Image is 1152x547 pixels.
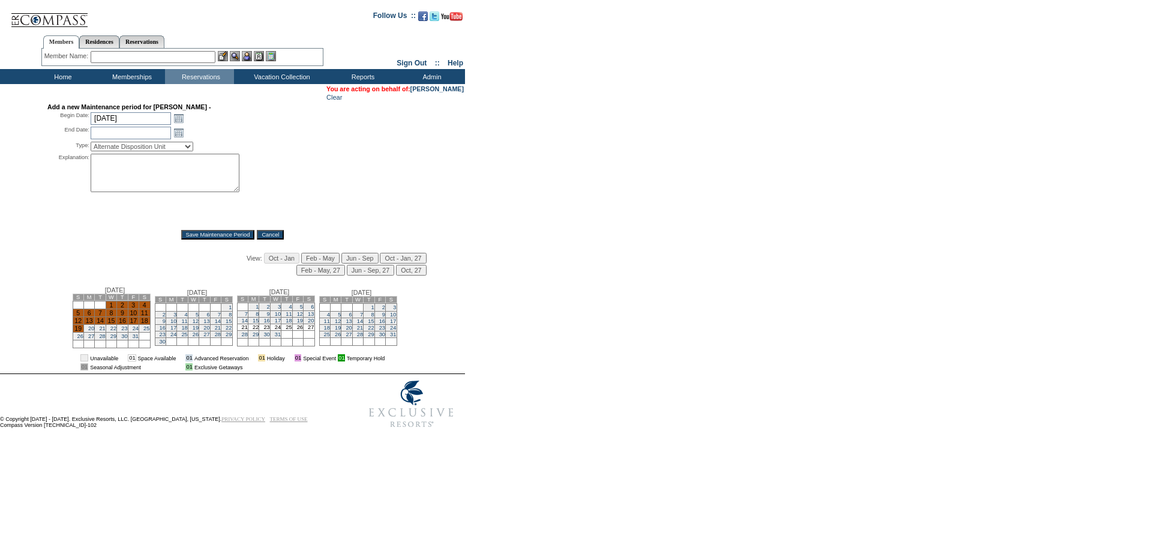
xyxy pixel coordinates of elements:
td: M [166,297,176,303]
span: [DATE] [269,288,290,295]
a: 27 [88,333,94,339]
td: F [128,294,139,301]
input: Cancel [257,230,284,240]
a: 21 [357,325,363,331]
td: Seasonal Adjustment [90,363,176,370]
a: 25 [181,331,187,337]
td: T [199,297,210,303]
a: 9 [382,312,385,318]
span: :: [435,59,440,67]
a: 14 [357,318,363,324]
a: Open the calendar popup. [172,126,185,139]
td: 01 [185,354,192,361]
td: 13 [83,317,94,325]
a: 12 [335,318,341,324]
a: 1 [371,304,374,310]
input: Jun - Sep, 27 [347,265,394,276]
a: Help [448,59,463,67]
a: 15 [226,318,232,324]
td: Vacation Collection [234,69,327,84]
td: S [155,297,166,303]
a: 13 [346,318,352,324]
a: 3 [393,304,396,310]
a: 5 [300,304,303,310]
span: You are acting on behalf of: [326,85,464,92]
a: 13 [203,318,209,324]
td: 5 [73,309,83,317]
a: 28 [215,331,221,337]
td: S [73,294,83,301]
a: 28 [99,333,105,339]
a: 2 [163,312,166,318]
a: 16 [160,325,166,331]
div: Type: [47,142,89,151]
a: 7 [245,311,248,317]
a: Sign Out [397,59,427,67]
td: 01 [80,363,88,370]
a: 20 [346,325,352,331]
td: 17 [128,317,139,325]
img: Become our fan on Facebook [418,11,428,21]
a: 21 [215,325,221,331]
td: 26 [292,324,303,331]
td: S [304,296,314,303]
a: 25 [143,325,149,331]
td: T [117,294,128,301]
td: Follow Us :: [373,10,416,25]
a: 15 [253,318,259,324]
a: 7 [218,312,221,318]
a: 6 [349,312,352,318]
a: 20 [88,325,94,331]
img: Follow us on Twitter [430,11,439,21]
img: Impersonate [242,51,252,61]
td: W [352,297,363,303]
a: 7 [360,312,363,318]
a: 8 [256,311,259,317]
a: 30 [379,331,385,337]
a: 14 [242,318,248,324]
td: 15 [106,317,116,325]
a: 24 [390,325,396,331]
td: Special Event [303,354,336,361]
a: 24 [133,325,139,331]
td: 01 [258,354,265,361]
td: 6 [83,309,94,317]
input: Oct - Jan, 27 [380,253,426,264]
input: Oct, 27 [396,265,426,276]
td: T [95,294,106,301]
a: 30 [160,339,166,345]
td: Advanced Reservation [194,354,249,361]
a: TERMS OF USE [270,416,308,422]
td: F [292,296,303,303]
td: 21 [237,324,248,331]
td: 24 [270,324,281,331]
td: Memberships [96,69,165,84]
a: 2 [267,304,270,310]
td: 4 [139,301,150,309]
td: 16 [117,317,128,325]
a: 20 [308,318,314,324]
input: Feb - May [301,253,340,264]
a: 18 [181,325,187,331]
td: M [83,294,94,301]
a: 10 [275,311,281,317]
td: 01 [128,354,136,361]
a: 21 [99,325,105,331]
td: 7 [95,309,106,317]
a: 28 [357,331,363,337]
input: Jun - Sep [341,253,379,264]
a: 19 [193,325,199,331]
img: View [230,51,240,61]
span: [DATE] [352,289,372,296]
a: 4 [185,312,188,318]
a: 26 [77,333,83,339]
a: Become our fan on Facebook [418,15,428,22]
img: Reservations [254,51,264,61]
a: 26 [193,331,199,337]
a: 22 [110,325,116,331]
a: Subscribe to our YouTube Channel [441,15,463,22]
td: Temporary Hold [347,354,385,361]
a: 29 [110,333,116,339]
img: i.gif [178,355,184,361]
td: Unavailable [90,354,118,361]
